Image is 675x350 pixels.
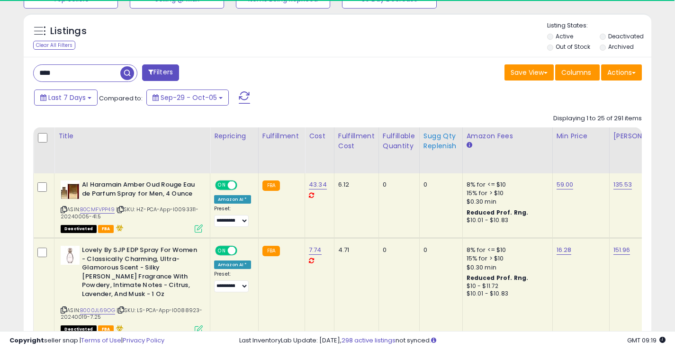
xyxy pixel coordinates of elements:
b: Al Haramain Amber Oud Rouge Eau de Parfum Spray for Men, 4 Ounce [82,180,197,200]
div: Sugg Qty Replenish [423,131,459,151]
button: Actions [601,64,642,81]
b: Lovely By SJP EDP Spray For Women - Classically Charming, Ultra-Glamorous Scent - Silky [PERSON_N... [82,246,197,301]
div: Amazon AI * [214,195,251,204]
div: $10.01 - $10.83 [467,290,545,298]
span: ON [216,181,228,189]
th: Please note that this number is a calculation based on your required days of coverage and your ve... [419,127,462,173]
a: 7.74 [309,245,322,255]
label: Deactivated [608,32,644,40]
p: Listing States: [547,21,651,30]
div: [PERSON_NAME] [613,131,670,141]
div: 0 [383,180,412,189]
div: 4.71 [338,246,371,254]
span: OFF [236,181,251,189]
b: Reduced Prof. Rng. [467,208,529,216]
img: 41PpQi4nQ1L._SL40_.jpg [61,180,80,199]
div: 0 [423,180,455,189]
small: FBA [262,180,280,191]
div: $10.01 - $10.83 [467,216,545,224]
small: FBA [262,246,280,256]
span: ON [216,247,228,255]
div: Preset: [214,271,251,292]
div: Amazon AI * [214,260,251,269]
div: Displaying 1 to 25 of 291 items [553,114,642,123]
span: | SKU: HZ-PCA-App-I0093311-20240005-41.5 [61,206,199,220]
button: Filters [142,64,179,81]
a: Privacy Policy [123,336,164,345]
a: B000JL69OG [80,306,115,314]
a: 298 active listings [342,336,396,345]
div: Repricing [214,131,254,141]
span: Last 7 Days [48,93,86,102]
div: 0 [423,246,455,254]
a: 59.00 [557,180,574,189]
a: B0CMFVPP49 [80,206,115,214]
span: | SKU: LS-PCA-App-I0088923-20240019-7.25 [61,306,203,321]
small: Amazon Fees. [467,141,472,150]
div: Fulfillable Quantity [383,131,415,151]
span: All listings that are unavailable for purchase on Amazon for any reason other than out-of-stock [61,225,97,233]
span: FBA [98,225,114,233]
span: Compared to: [99,94,143,103]
button: Save View [504,64,554,81]
div: Min Price [557,131,605,141]
button: Sep-29 - Oct-05 [146,90,229,106]
div: 8% for <= $10 [467,246,545,254]
a: 43.34 [309,180,327,189]
label: Active [556,32,573,40]
div: Amazon Fees [467,131,549,141]
h5: Listings [50,25,87,38]
div: seller snap | | [9,336,164,345]
div: 15% for > $10 [467,189,545,197]
span: OFF [236,247,251,255]
div: Fulfillment Cost [338,131,375,151]
div: $10 - $11.72 [467,282,545,290]
strong: Copyright [9,336,44,345]
div: Cost [309,131,330,141]
div: Clear All Filters [33,41,75,50]
div: 6.12 [338,180,371,189]
a: 151.96 [613,245,630,255]
div: 8% for <= $10 [467,180,545,189]
div: 15% for > $10 [467,254,545,263]
a: 16.28 [557,245,572,255]
label: Out of Stock [556,43,590,51]
button: Columns [555,64,600,81]
div: Title [58,131,206,141]
span: Sep-29 - Oct-05 [161,93,217,102]
button: Last 7 Days [34,90,98,106]
b: Reduced Prof. Rng. [467,274,529,282]
div: ASIN: [61,180,203,232]
div: $0.30 min [467,197,545,206]
div: $0.30 min [467,263,545,272]
div: Last InventoryLab Update: [DATE], not synced. [239,336,666,345]
img: 31KWJLBhtCL._SL40_.jpg [61,246,80,265]
div: Preset: [214,206,251,227]
i: hazardous material [114,224,124,231]
div: 0 [383,246,412,254]
span: 2025-10-13 09:19 GMT [627,336,666,345]
a: 135.53 [613,180,632,189]
div: Fulfillment [262,131,301,141]
span: Columns [561,68,591,77]
a: Terms of Use [81,336,121,345]
label: Archived [608,43,634,51]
